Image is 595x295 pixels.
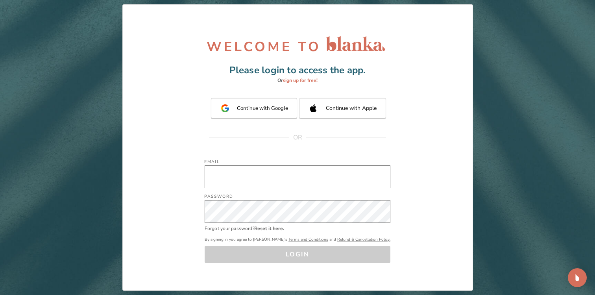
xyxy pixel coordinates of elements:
span: OR [289,133,306,142]
p: Forgot your password? [205,225,254,232]
div: Open Intercom Messenger [568,268,587,287]
p: By signing in you agree to [PERSON_NAME]'s and [205,236,390,242]
span: sign up for free! [283,77,318,83]
a: Orsign up for free! [229,77,366,83]
span: Continue with Apple [326,104,377,112]
h4: WELCOME TO [207,39,321,55]
img: Logo [322,32,389,55]
label: Email [204,159,220,165]
a: Terms and Conditions [288,237,328,242]
label: Password [204,193,233,199]
a: Refund & Cancellation Policy. [337,237,390,242]
button: Continue with Google [211,98,297,119]
a: Reset it here. [254,225,284,232]
p: Please login to access the app. [229,63,366,77]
